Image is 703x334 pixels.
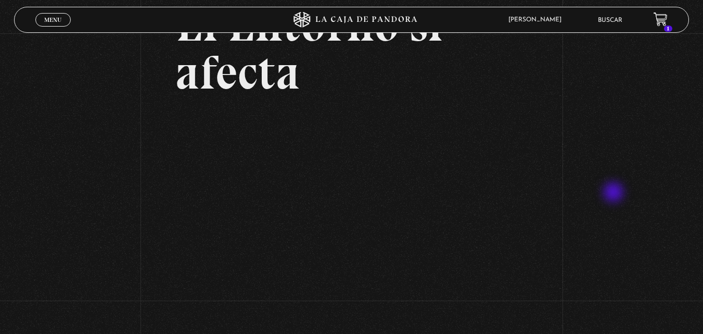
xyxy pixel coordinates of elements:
h2: El Entorno sí afecta [176,1,527,96]
a: 1 [654,13,668,27]
iframe: Dailymotion video player – El entorno si Afecta Live (95) [176,112,527,310]
a: Buscar [598,17,622,23]
span: Cerrar [41,26,65,33]
span: Menu [44,17,61,23]
span: [PERSON_NAME] [503,17,572,23]
span: 1 [664,26,672,32]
